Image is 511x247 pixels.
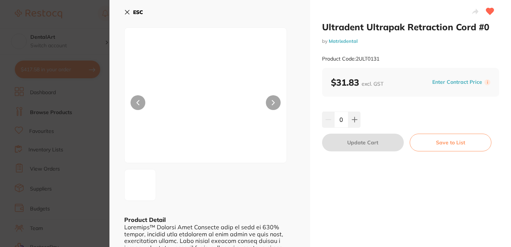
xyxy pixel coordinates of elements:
[124,6,143,18] button: ESC
[322,38,499,44] small: by
[410,134,491,151] button: Save to List
[127,182,133,188] img: Zw
[484,79,490,85] label: i
[322,56,379,62] small: Product Code: 2ULT0131
[430,79,484,86] button: Enter Contract Price
[157,46,254,163] img: Zw
[133,9,143,16] b: ESC
[322,134,404,151] button: Update Cart
[362,80,383,87] span: excl. GST
[331,77,383,88] b: $31.83
[124,216,166,223] b: Product Detail
[322,21,499,32] h2: Ultradent Ultrapak Retraction Cord #0
[329,38,358,44] a: Matrixdental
